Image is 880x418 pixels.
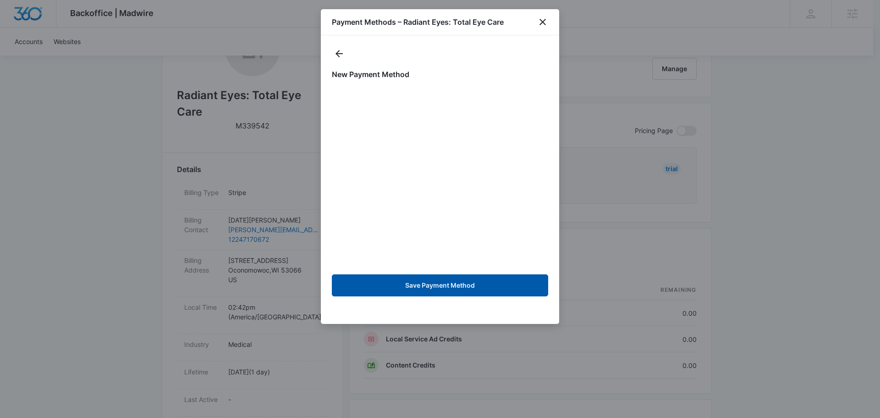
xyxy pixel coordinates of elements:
[537,17,548,28] button: close
[330,87,550,267] iframe: Secure payment input frame
[332,69,548,80] h1: New Payment Method
[332,17,504,28] h1: Payment Methods – Radiant Eyes: Total Eye Care
[332,46,346,61] button: actions.back
[332,274,548,296] button: Save Payment Method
